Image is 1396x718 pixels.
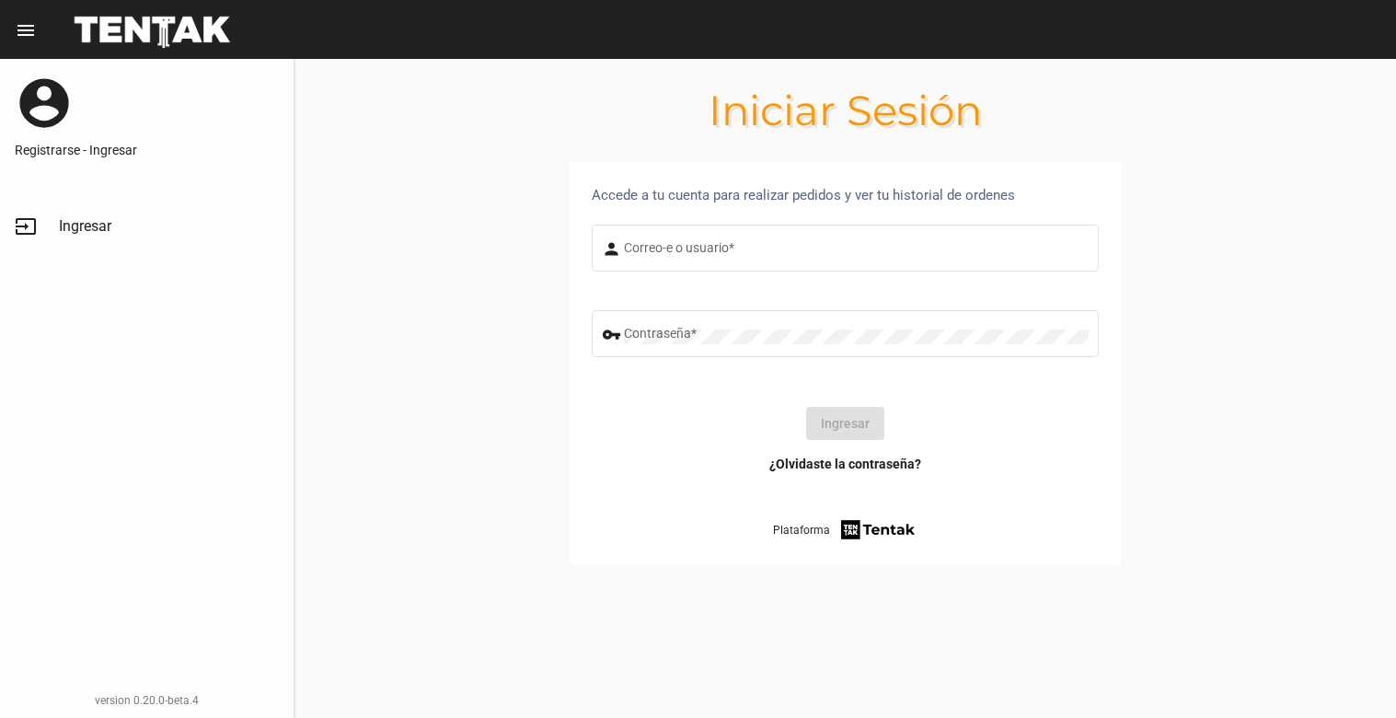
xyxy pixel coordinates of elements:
[806,407,884,440] button: Ingresar
[773,517,917,542] a: Plataforma
[592,184,1099,206] div: Accede a tu cuenta para realizar pedidos y ver tu historial de ordenes
[15,691,279,710] div: version 0.20.0-beta.4
[602,238,624,261] mat-icon: person
[294,96,1396,125] h1: Iniciar Sesión
[15,215,37,237] mat-icon: input
[773,521,830,539] span: Plataforma
[15,74,74,133] mat-icon: account_circle
[59,217,111,236] span: Ingresar
[15,19,37,41] mat-icon: menu
[838,517,917,542] img: tentak-firm.png
[602,324,624,346] mat-icon: vpn_key
[15,141,279,159] a: Registrarse - Ingresar
[769,455,921,473] a: ¿Olvidaste la contraseña?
